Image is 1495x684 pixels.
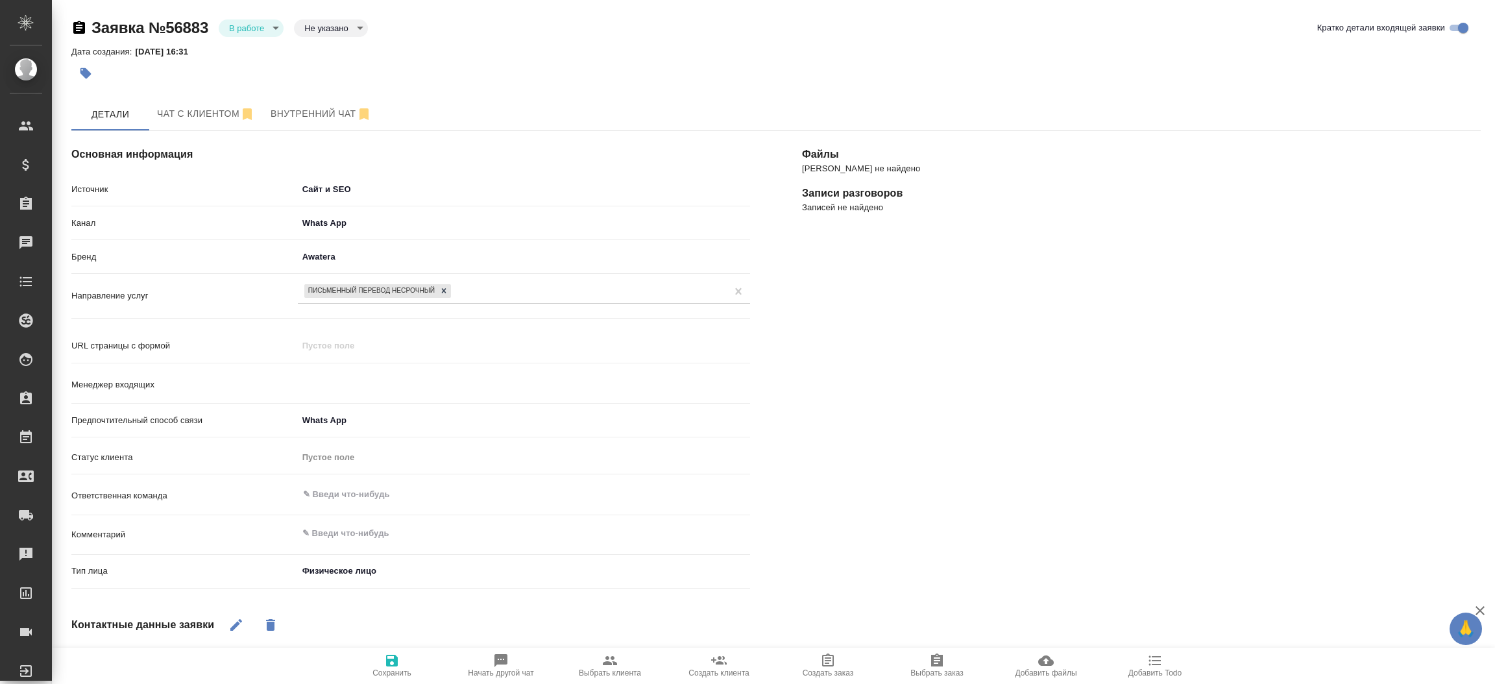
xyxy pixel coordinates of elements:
[1317,21,1445,34] span: Кратко детали входящей заявки
[302,451,735,464] div: Пустое поле
[743,493,746,496] button: Open
[300,23,352,34] button: Не указано
[1450,613,1482,645] button: 🙏
[910,668,963,678] span: Выбрать заказ
[71,289,298,302] p: Направление услуг
[743,382,746,385] button: Open
[579,668,641,678] span: Выбрать клиента
[71,617,214,633] h4: Контактные данные заявки
[71,147,750,162] h4: Основная информация
[71,378,298,391] p: Менеджер входящих
[802,186,1481,201] h4: Записи разговоров
[91,19,208,36] a: Заявка №56883
[298,246,750,268] div: Awatera
[991,648,1100,684] button: Добавить файлы
[255,609,286,641] button: Удалить
[773,648,882,684] button: Создать заказ
[271,106,372,122] span: Внутренний чат
[239,106,255,122] svg: Отписаться
[71,217,298,230] p: Канал
[372,668,411,678] span: Сохранить
[219,19,284,37] div: В работе
[221,609,252,641] button: Редактировать
[802,201,1481,214] p: Записей не найдено
[71,414,298,427] p: Предпочтительный способ связи
[71,451,298,464] p: Статус клиента
[71,59,100,88] button: Добавить тэг
[468,668,533,678] span: Начать другой чат
[71,47,135,56] p: Дата создания:
[298,336,750,355] input: Пустое поле
[298,178,750,201] div: Сайт и SEO
[294,19,367,37] div: В работе
[71,565,298,578] p: Тип лица
[304,284,437,298] div: Письменный перевод несрочный
[298,446,750,469] div: Пустое поле
[802,162,1481,175] p: [PERSON_NAME] не найдено
[71,20,87,36] button: Скопировать ссылку
[356,106,372,122] svg: Отписаться
[803,668,854,678] span: Создать заказ
[882,648,991,684] button: Выбрать заказ
[298,560,600,582] div: Физическое лицо
[1128,668,1182,678] span: Добавить Todo
[298,409,750,432] div: Whats App
[149,98,263,130] button: 79032194732 (Victoria) - (undefined)
[446,648,555,684] button: Начать другой чат
[71,250,298,263] p: Бренд
[225,23,268,34] button: В работе
[337,648,446,684] button: Сохранить
[1015,668,1076,678] span: Добавить файлы
[664,648,773,684] button: Создать клиента
[298,212,750,234] div: Whats App
[302,487,703,502] input: ✎ Введи что-нибудь
[555,648,664,684] button: Выбрать клиента
[71,339,298,352] p: URL страницы с формой
[1100,648,1209,684] button: Добавить Todo
[157,106,255,122] span: Чат с клиентом
[71,489,298,502] p: Ответственная команда
[1455,615,1477,642] span: 🙏
[802,147,1481,162] h4: Файлы
[71,183,298,196] p: Источник
[688,668,749,678] span: Создать клиента
[79,106,141,123] span: Детали
[135,47,198,56] p: [DATE] 16:31
[71,528,298,541] p: Комментарий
